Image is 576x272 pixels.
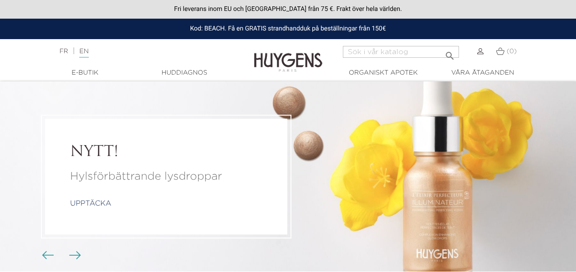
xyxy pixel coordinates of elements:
[70,200,111,207] a: upptäcka
[46,249,75,262] div: Karusellknappar
[437,68,528,78] a: Våra åtaganden
[507,48,517,55] font: (0)
[338,68,429,78] a: Organiskt apotek
[343,46,459,58] input: Söka
[73,48,75,55] font: |
[162,70,207,76] font: Huddiagnos
[254,38,322,73] img: Huygens
[451,70,514,76] font: Våra åtaganden
[444,50,455,61] font: 
[70,168,262,185] a: Hylsförbättrande lysdroppar
[442,43,458,55] button: 
[70,171,222,182] font: Hylsförbättrande lysdroppar
[70,144,262,161] a: NYTT!
[139,68,230,78] a: Huddiagnos
[174,5,402,13] font: Fri leverans inom EU och [GEOGRAPHIC_DATA] från 75 €. Frakt över hela världen.
[70,146,118,160] font: NYTT!
[40,68,131,78] a: E-butik
[59,48,68,55] a: FR
[79,48,88,58] a: EN
[349,70,418,76] font: Organiskt apotek
[79,48,88,55] font: EN
[190,25,386,32] font: Kod: BEACH. Få en GRATIS strandhandduk på beställningar från 150€
[71,70,98,76] font: E-butik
